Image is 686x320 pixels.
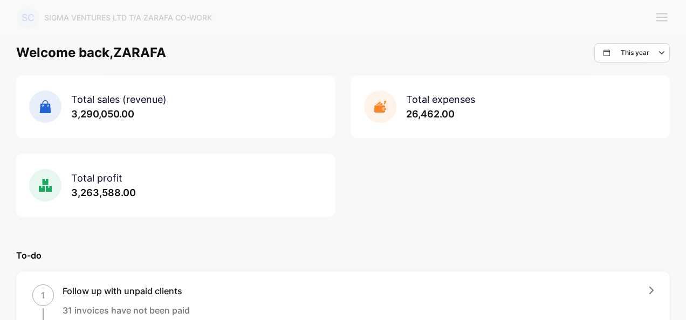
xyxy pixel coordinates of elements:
[63,284,190,297] h1: Follow up with unpaid clients
[594,43,670,62] button: This year
[71,108,134,120] span: 3,290,050.00
[44,12,212,23] p: SIGMA VENTURES LTD T/A ZARAFA CO-WORK
[16,43,166,62] h1: Welcome back, ZARAFA
[406,94,475,105] span: Total expenses
[63,304,190,317] p: 31 invoices have not been paid
[71,94,167,105] span: Total sales (revenue)
[621,48,649,58] p: This year
[71,172,122,184] span: Total profit
[41,289,45,302] p: 1
[22,11,35,25] p: SC
[16,249,670,262] p: To-do
[406,108,455,120] span: 26,462.00
[71,187,136,198] span: 3,263,588.00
